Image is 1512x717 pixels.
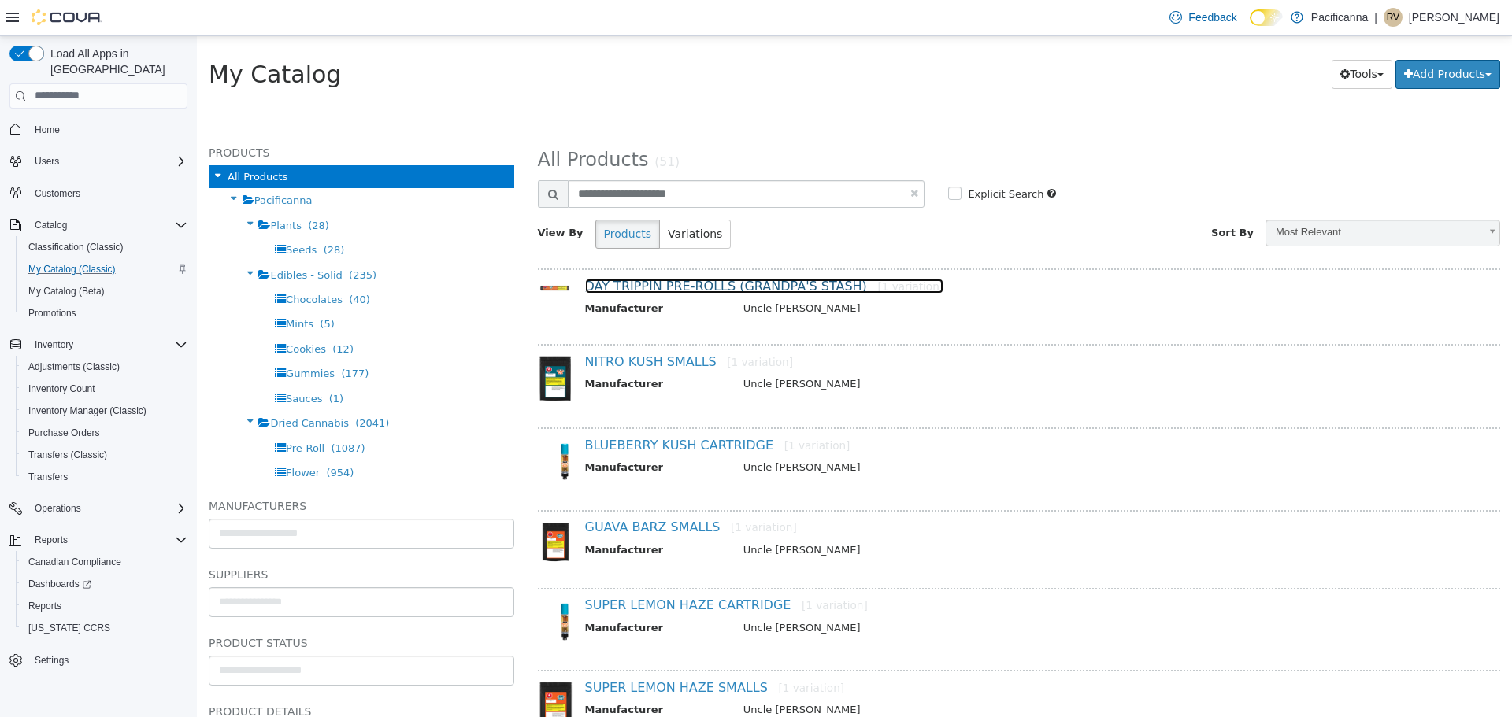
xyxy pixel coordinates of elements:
[12,24,144,52] span: My Catalog
[28,285,105,298] span: My Catalog (Beta)
[89,307,129,319] span: Cookies
[28,335,80,354] button: Inventory
[388,340,535,360] th: Manufacturer
[535,264,1269,284] td: Uncle [PERSON_NAME]
[22,468,187,486] span: Transfers
[28,499,87,518] button: Operations
[22,260,122,279] a: My Catalog (Classic)
[388,242,747,257] a: DAY TRIPPIN PRE-ROLLS (GRANDPA'S STASH)[1 variation]
[767,150,847,166] label: Explicit Search
[89,431,123,442] span: Flower
[22,401,153,420] a: Inventory Manager (Classic)
[22,575,187,593] span: Dashboards
[535,584,1269,604] td: Uncle [PERSON_NAME]
[22,597,68,615] a: Reports
[16,422,194,444] button: Purchase Orders
[111,183,132,195] span: (28)
[28,530,74,549] button: Reports
[123,282,137,294] span: (5)
[462,183,534,213] button: Variations
[1250,26,1251,27] span: Dark Mode
[341,319,376,367] img: 150
[341,562,376,608] img: 150
[535,506,1269,526] td: Uncle [PERSON_NAME]
[135,307,157,319] span: (12)
[28,622,110,634] span: [US_STATE] CCRS
[341,645,376,694] img: 150
[341,113,452,135] span: All Products
[89,208,120,220] span: Seeds
[388,318,596,333] a: NITRO KUSH SMALLS[1 variation]
[22,238,187,257] span: Classification (Classic)
[12,529,317,548] h5: Suppliers
[22,260,187,279] span: My Catalog (Classic)
[28,499,187,518] span: Operations
[144,331,172,343] span: (177)
[22,468,74,486] a: Transfers
[28,651,75,670] a: Settings
[3,529,194,551] button: Reports
[28,360,120,373] span: Adjustments (Classic)
[1384,8,1403,27] div: Rachael Veenstra
[1374,8,1377,27] p: |
[28,471,68,483] span: Transfers
[388,644,648,659] a: SUPER LEMON HAZE SMALLS[1 variation]
[581,645,647,658] small: [1 variation]
[28,383,95,395] span: Inventory Count
[28,183,187,203] span: Customers
[129,431,157,442] span: (954)
[16,302,194,324] button: Promotions
[3,118,194,141] button: Home
[388,666,535,686] th: Manufacturer
[152,233,180,245] span: (235)
[22,357,187,376] span: Adjustments (Classic)
[388,506,535,526] th: Manufacturer
[22,619,117,638] a: [US_STATE] CCRS
[22,304,187,323] span: Promotions
[1069,184,1282,209] span: Most Relevant
[35,124,60,136] span: Home
[28,152,65,171] button: Users
[388,561,671,576] a: SUPER LEMON HAZE CARTRIDGE[1 variation]
[388,584,535,604] th: Manufacturer
[132,357,146,368] span: (1)
[587,403,654,416] small: [1 variation]
[16,378,194,400] button: Inventory Count
[22,357,126,376] a: Adjustments (Classic)
[31,9,102,25] img: Cova
[341,484,376,527] img: 150
[73,183,105,195] span: Plants
[28,184,87,203] a: Customers
[44,46,187,77] span: Load All Apps in [GEOGRAPHIC_DATA]
[12,460,317,479] h5: Manufacturers
[605,563,671,575] small: [1 variation]
[28,578,91,590] span: Dashboards
[35,219,67,231] span: Catalog
[3,649,194,671] button: Settings
[22,423,106,442] a: Purchase Orders
[341,402,376,449] img: 150
[341,245,376,258] img: 150
[16,573,194,595] a: Dashboards
[89,257,146,269] span: Chocolates
[35,155,59,168] span: Users
[1188,9,1236,25] span: Feedback
[134,406,168,418] span: (1087)
[127,208,148,220] span: (28)
[22,575,98,593] a: Dashboards
[535,340,1269,360] td: Uncle [PERSON_NAME]
[388,264,535,284] th: Manufacturer
[158,381,192,393] span: (2041)
[28,216,187,235] span: Catalog
[16,551,194,573] button: Canadian Compliance
[1311,8,1368,27] p: Pacificanna
[57,158,116,170] span: Pacificanna
[31,135,91,146] span: All Products
[22,282,187,301] span: My Catalog (Beta)
[388,423,535,443] th: Manufacturer
[28,216,73,235] button: Catalog
[16,444,194,466] button: Transfers (Classic)
[28,307,76,320] span: Promotions
[16,617,194,639] button: [US_STATE] CCRS
[16,236,194,258] button: Classification (Classic)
